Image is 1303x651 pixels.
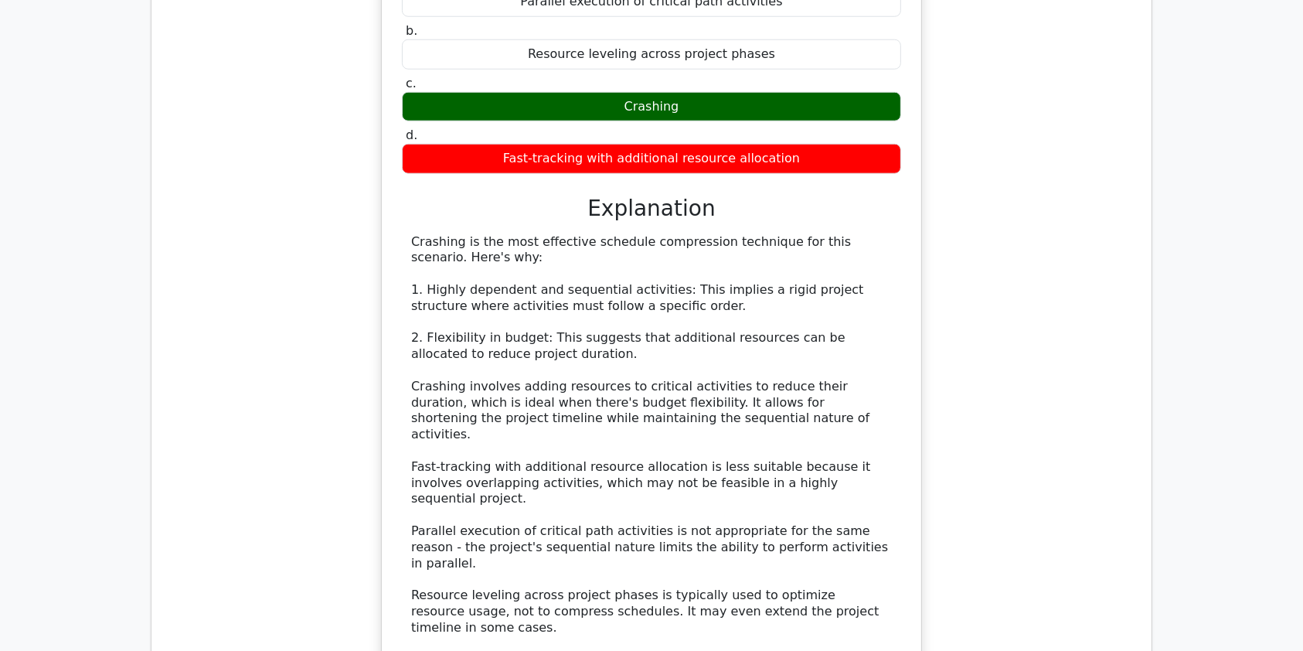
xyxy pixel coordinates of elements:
div: Resource leveling across project phases [402,39,901,70]
span: b. [406,23,417,38]
span: c. [406,76,417,90]
span: d. [406,128,417,142]
div: Crashing [402,92,901,122]
div: Fast-tracking with additional resource allocation [402,144,901,174]
h3: Explanation [411,196,892,222]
